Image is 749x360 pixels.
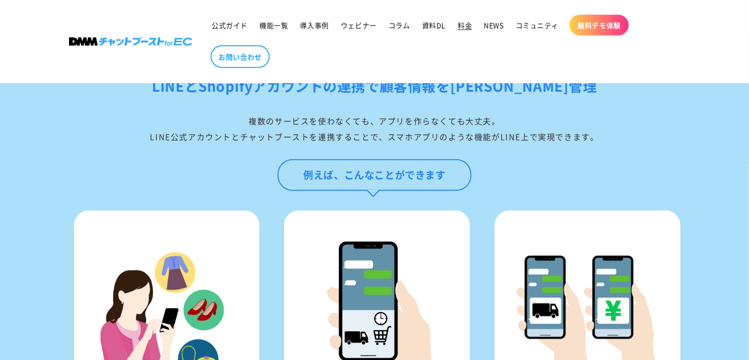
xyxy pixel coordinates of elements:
div: 複数のサービスを使わなくても、アプリを作らなくても大丈夫。 LINE公式アカウントとチャットブーストを連携することで、スマホアプリのような機能がLINE上で実現できます。 [69,113,680,144]
div: 例えば、こんなことができます [278,159,471,191]
span: コミュニティ [516,21,559,30]
a: 機能一覧 [253,15,294,36]
a: 無料デモ体験 [570,15,629,36]
span: お問い合わせ [218,52,262,61]
a: 資料DL [416,15,452,36]
a: コラム [383,15,416,36]
span: ウェビナー [341,21,377,30]
a: お問い合わせ [211,45,270,68]
a: NEWS [478,15,509,36]
span: 導入事例 [300,21,328,30]
a: 導入事例 [294,15,334,36]
span: コラム [389,21,410,30]
a: コミュニティ [510,15,565,36]
span: 機能一覧 [259,21,288,30]
a: 公式ガイド [206,15,253,36]
img: 株式会社DMM Boost [69,37,192,46]
a: 料金 [452,15,478,36]
span: NEWS [484,21,503,30]
a: ウェビナー [335,15,383,36]
span: 料金 [458,21,472,30]
span: 資料DL [422,21,446,30]
span: 公式ガイド [212,21,248,30]
h2: LINEとShopifyアカウントの連携で顧客情報を[PERSON_NAME]管理 [69,74,680,98]
span: 無料デモ体験 [577,21,621,30]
